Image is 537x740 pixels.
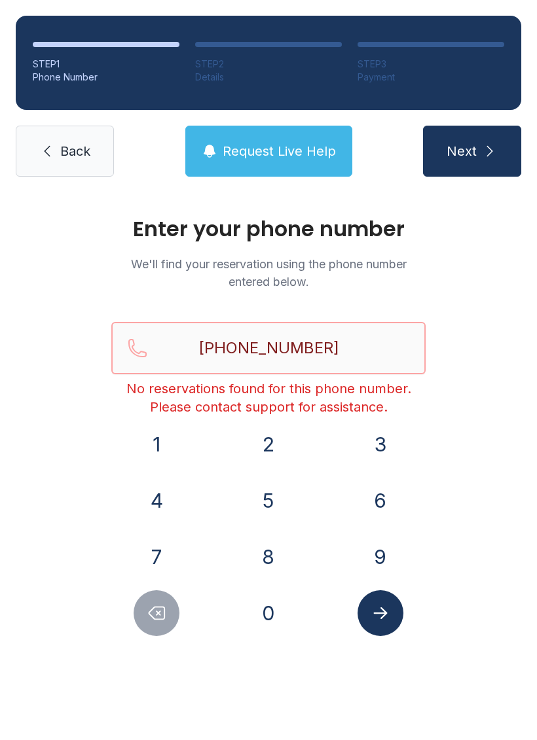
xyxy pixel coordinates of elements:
div: STEP 3 [358,58,504,71]
input: Reservation phone number [111,322,426,374]
span: Request Live Help [223,142,336,160]
div: Phone Number [33,71,179,84]
button: 6 [358,478,403,523]
div: STEP 1 [33,58,179,71]
div: No reservations found for this phone number. Please contact support for assistance. [111,379,426,416]
button: 3 [358,421,403,467]
button: 5 [246,478,291,523]
button: 0 [246,590,291,636]
div: STEP 2 [195,58,342,71]
button: 4 [134,478,179,523]
span: Back [60,142,90,160]
div: Details [195,71,342,84]
h1: Enter your phone number [111,219,426,239]
button: Submit lookup form [358,590,403,636]
button: Delete number [134,590,179,636]
p: We'll find your reservation using the phone number entered below. [111,255,426,291]
button: 2 [246,421,291,467]
button: 7 [134,534,179,580]
button: 8 [246,534,291,580]
span: Next [447,142,477,160]
button: 9 [358,534,403,580]
div: Payment [358,71,504,84]
button: 1 [134,421,179,467]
